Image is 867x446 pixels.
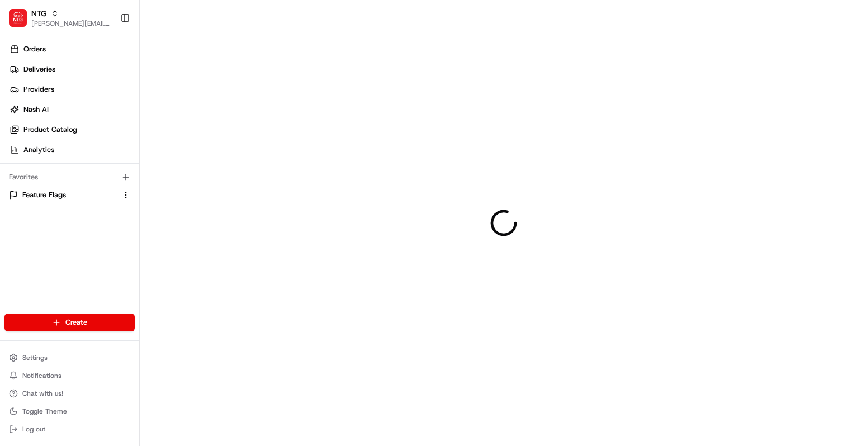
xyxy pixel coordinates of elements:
[23,84,54,94] span: Providers
[22,389,63,398] span: Chat with us!
[22,425,45,434] span: Log out
[4,141,139,159] a: Analytics
[23,145,54,155] span: Analytics
[31,8,46,19] button: NTG
[4,168,135,186] div: Favorites
[22,190,66,200] span: Feature Flags
[23,105,49,115] span: Nash AI
[4,4,116,31] button: NTGNTG[PERSON_NAME][EMAIL_ADDRESS][DOMAIN_NAME]
[22,407,67,416] span: Toggle Theme
[4,60,139,78] a: Deliveries
[4,421,135,437] button: Log out
[65,317,87,328] span: Create
[4,368,135,383] button: Notifications
[4,386,135,401] button: Chat with us!
[4,314,135,331] button: Create
[4,404,135,419] button: Toggle Theme
[4,40,139,58] a: Orders
[9,190,117,200] a: Feature Flags
[23,64,55,74] span: Deliveries
[23,125,77,135] span: Product Catalog
[4,186,135,204] button: Feature Flags
[23,44,46,54] span: Orders
[9,9,27,27] img: NTG
[4,101,139,118] a: Nash AI
[22,353,48,362] span: Settings
[4,350,135,366] button: Settings
[31,19,111,28] button: [PERSON_NAME][EMAIL_ADDRESS][DOMAIN_NAME]
[4,80,139,98] a: Providers
[4,121,139,139] a: Product Catalog
[22,371,61,380] span: Notifications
